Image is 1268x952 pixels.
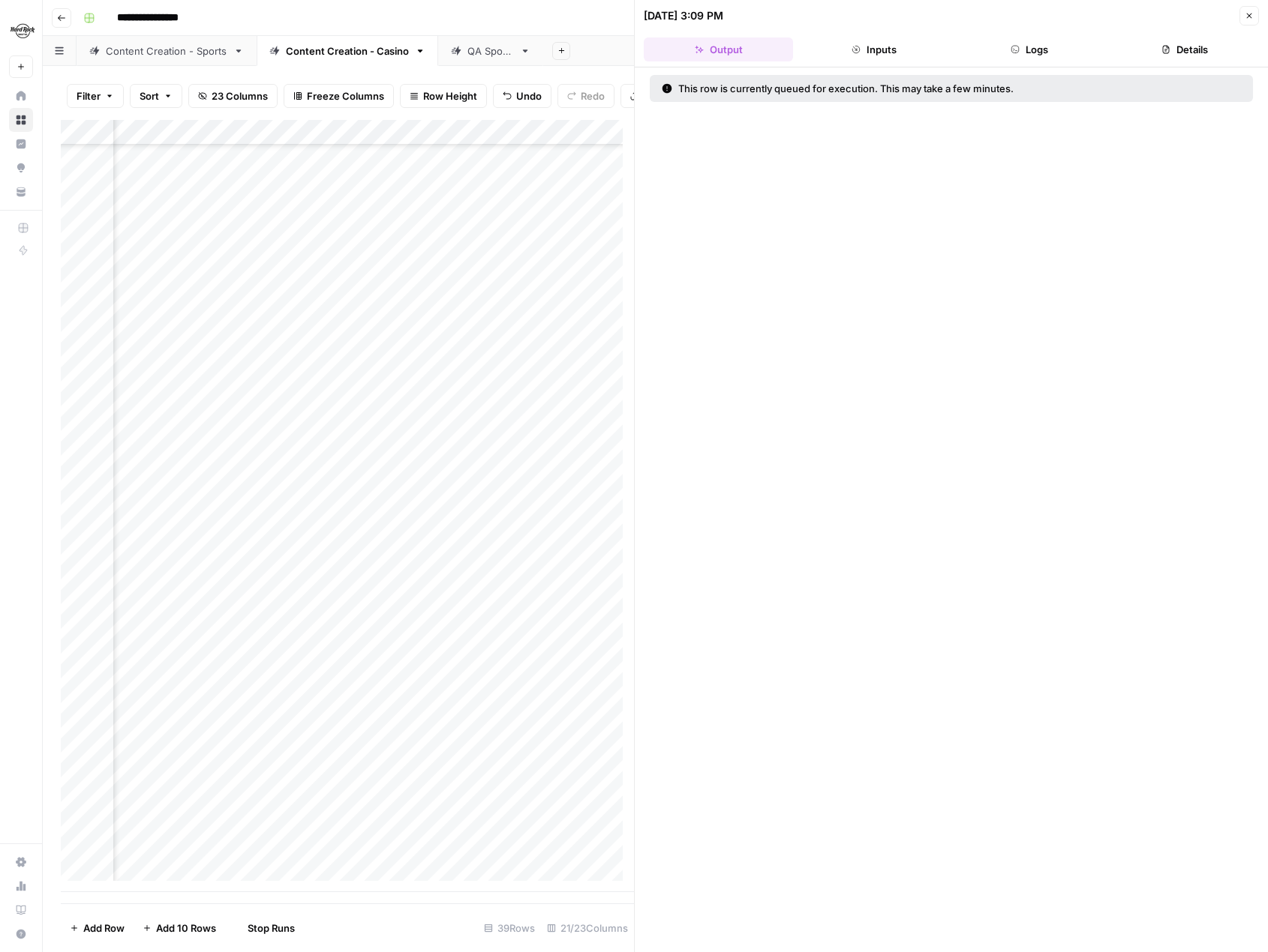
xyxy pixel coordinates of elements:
[9,874,33,898] a: Usage
[516,88,542,103] span: Undo
[130,84,182,108] button: Sort
[644,37,793,61] button: Output
[257,36,438,66] a: Content Creation - Casino
[9,898,33,922] a: Learning Hub
[225,916,304,940] button: Stop Runs
[188,84,278,108] button: 23 Columns
[9,156,33,180] a: Opportunities
[644,8,723,23] div: [DATE] 3:09 PM
[284,84,394,108] button: Freeze Columns
[9,132,33,156] a: Insights
[541,916,634,940] div: 21/23 Columns
[248,921,295,936] span: Stop Runs
[83,921,125,936] span: Add Row
[134,916,225,940] button: Add 10 Rows
[662,81,1128,96] div: This row is currently queued for execution. This may take a few minutes.
[423,88,477,103] span: Row Height
[400,84,487,108] button: Row Height
[557,84,614,108] button: Redo
[9,180,33,204] a: Your Data
[954,37,1104,61] button: Logs
[493,84,551,108] button: Undo
[799,37,948,61] button: Inputs
[9,12,33,49] button: Workspace: Hard Rock Digital
[67,84,124,108] button: Filter
[9,84,33,108] a: Home
[438,36,543,66] a: QA Sports
[9,922,33,946] button: Help + Support
[9,850,33,874] a: Settings
[478,916,541,940] div: 39 Rows
[9,17,36,44] img: Hard Rock Digital Logo
[1110,37,1259,61] button: Details
[286,43,409,58] div: Content Creation - Casino
[77,36,257,66] a: Content Creation - Sports
[61,916,134,940] button: Add Row
[77,88,101,103] span: Filter
[156,921,216,936] span: Add 10 Rows
[467,43,514,58] div: QA Sports
[581,88,605,103] span: Redo
[106,43,227,58] div: Content Creation - Sports
[212,88,268,103] span: 23 Columns
[9,108,33,132] a: Browse
[140,88,159,103] span: Sort
[307,88,384,103] span: Freeze Columns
